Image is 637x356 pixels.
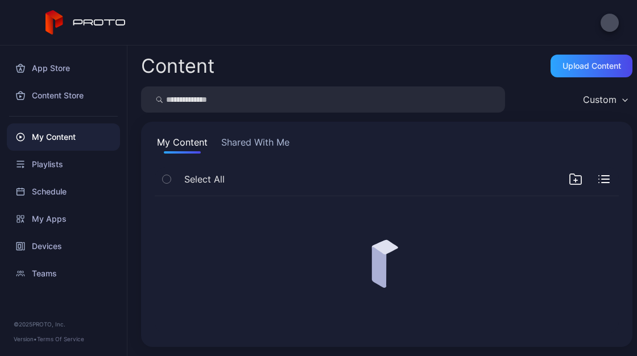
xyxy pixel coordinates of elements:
[7,233,120,260] a: Devices
[184,172,225,186] span: Select All
[577,86,632,113] button: Custom
[7,178,120,205] a: Schedule
[14,320,113,329] div: © 2025 PROTO, Inc.
[583,94,617,105] div: Custom
[7,82,120,109] a: Content Store
[219,135,292,154] button: Shared With Me
[14,336,37,342] span: Version •
[551,55,632,77] button: Upload Content
[7,55,120,82] a: App Store
[7,205,120,233] a: My Apps
[562,61,621,71] div: Upload Content
[7,123,120,151] a: My Content
[141,56,214,76] div: Content
[7,151,120,178] a: Playlists
[155,135,210,154] button: My Content
[37,336,84,342] a: Terms Of Service
[7,260,120,287] a: Teams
